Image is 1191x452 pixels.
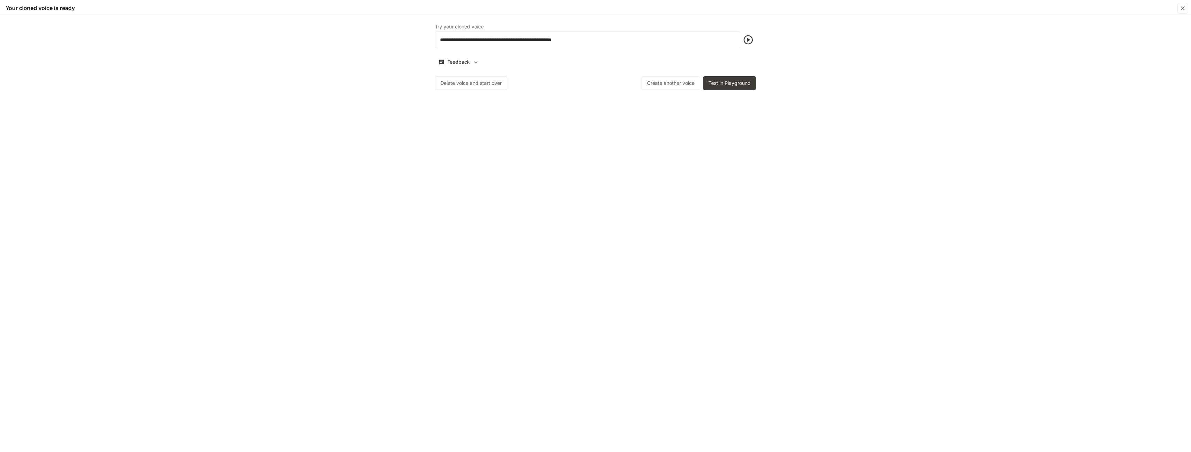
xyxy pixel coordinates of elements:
[435,24,484,29] p: Try your cloned voice
[435,76,507,90] button: Delete voice and start over
[642,76,700,90] button: Create another voice
[435,56,482,68] button: Feedback
[703,76,756,90] button: Test in Playground
[6,4,75,12] h5: Your cloned voice is ready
